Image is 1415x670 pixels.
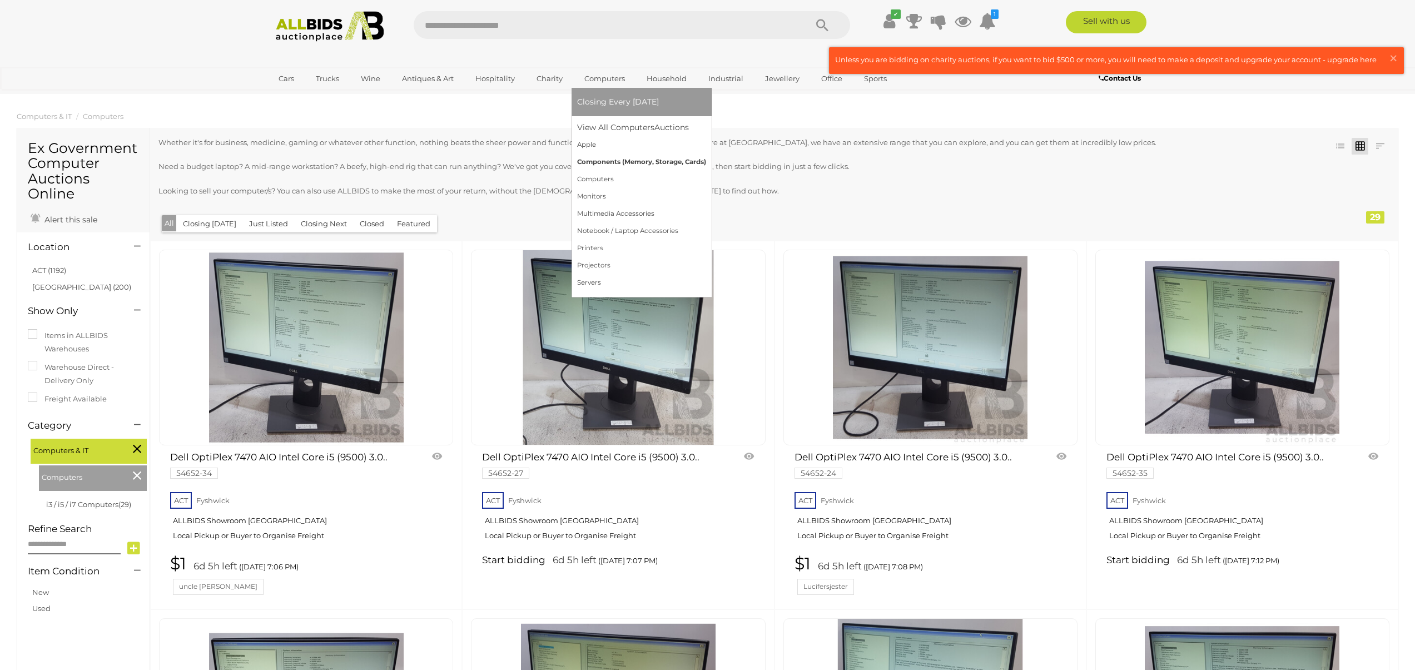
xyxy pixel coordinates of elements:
[17,112,72,121] a: Computers & IT
[395,70,461,88] a: Antiques & Art
[1099,74,1141,82] b: Contact Us
[482,554,757,567] a: Start bidding 6d 5h left ([DATE] 7:07 PM)
[28,420,117,431] h4: Category
[33,441,117,457] span: Computers & IT
[309,70,346,88] a: Trucks
[162,215,177,231] button: All
[529,70,570,88] a: Charity
[814,70,850,88] a: Office
[271,70,301,88] a: Cars
[170,489,445,549] a: ACT Fyshwick ALLBIDS Showroom [GEOGRAPHIC_DATA] Local Pickup or Buyer to Organise Freight
[795,554,1069,595] a: $1 6d 5h left ([DATE] 7:08 PM) Lucifersjester
[1106,489,1381,549] a: ACT Fyshwick ALLBIDS Showroom [GEOGRAPHIC_DATA] Local Pickup or Buyer to Organise Freight
[833,250,1027,445] img: Dell OptiPlex 7470 AIO Intel Core i5 (9500) 3.00GHz-4.40GHz 6-Core CPU 23.8-Inch Touchscreen All-...
[32,266,66,275] a: ACT (1192)
[1066,11,1146,33] a: Sell with us
[118,500,131,509] span: (29)
[521,250,716,445] img: Dell OptiPlex 7470 AIO Intel Core i5 (9500) 3.00GHz-4.40GHz 6-Core CPU 23.8-Inch Touchscreen All-...
[1388,47,1398,69] span: ×
[158,136,1279,149] p: Whether it's for business, medicine, gaming or whatever other function, nothing beats the sheer p...
[857,70,894,88] a: Sports
[170,554,445,595] a: $1 6d 5h left ([DATE] 7:06 PM) uncle [PERSON_NAME]
[28,566,117,577] h4: Item Condition
[32,604,51,613] a: Used
[482,489,757,549] a: ACT Fyshwick ALLBIDS Showroom [GEOGRAPHIC_DATA] Local Pickup or Buyer to Organise Freight
[783,250,1078,445] a: Dell OptiPlex 7470 AIO Intel Core i5 (9500) 3.00GHz-4.40GHz 6-Core CPU 23.8-Inch Touchscreen All-...
[577,70,632,88] a: Computers
[795,11,850,39] button: Search
[881,11,898,31] a: ✔
[795,489,1069,549] a: ACT Fyshwick ALLBIDS Showroom [GEOGRAPHIC_DATA] Local Pickup or Buyer to Organise Freight
[468,70,522,88] a: Hospitality
[354,70,388,88] a: Wine
[639,70,694,88] a: Household
[158,185,1279,197] p: Looking to sell your computer/s? You can also use ALLBIDS to make the most of your return, withou...
[209,250,404,445] img: Dell OptiPlex 7470 AIO Intel Core i5 (9500) 3.00GHz-4.40GHz 6-Core CPU 23.8-Inch Touchscreen All-...
[28,141,138,202] h1: Ex Government Computer Auctions Online
[28,329,138,355] label: Items in ALLBIDS Warehouses
[83,112,123,121] a: Computers
[28,242,117,252] h4: Location
[28,393,107,405] label: Freight Available
[28,361,138,387] label: Warehouse Direct - Delivery Only
[758,70,807,88] a: Jewellery
[1145,250,1339,445] img: Dell OptiPlex 7470 AIO Intel Core i5 (9500) 3.00GHz-4.40GHz 6-Core CPU 23.8-Inch Touchscreen All-...
[46,500,131,509] a: i3 / i5 / i7 Computers(29)
[1106,452,1336,478] a: Dell OptiPlex 7470 AIO Intel Core i5 (9500) 3.0.. 54652-35
[270,11,390,42] img: Allbids.com.au
[170,452,400,478] a: Dell OptiPlex 7470 AIO Intel Core i5 (9500) 3.0.. 54652-34
[242,215,295,232] button: Just Listed
[271,88,365,106] a: [GEOGRAPHIC_DATA]
[891,9,901,19] i: ✔
[42,215,97,225] span: Alert this sale
[28,306,117,316] h4: Show Only
[28,524,147,534] h4: Refine Search
[471,250,765,445] a: Dell OptiPlex 7470 AIO Intel Core i5 (9500) 3.00GHz-4.40GHz 6-Core CPU 23.8-Inch Touchscreen All-...
[32,588,49,597] a: New
[294,215,354,232] button: Closing Next
[28,210,100,227] a: Alert this sale
[1366,211,1384,224] div: 29
[159,250,453,445] a: Dell OptiPlex 7470 AIO Intel Core i5 (9500) 3.00GHz-4.40GHz 6-Core CPU 23.8-Inch Touchscreen All-...
[176,215,243,232] button: Closing [DATE]
[390,215,437,232] button: Featured
[1095,250,1389,445] a: Dell OptiPlex 7470 AIO Intel Core i5 (9500) 3.00GHz-4.40GHz 6-Core CPU 23.8-Inch Touchscreen All-...
[795,452,1024,478] a: Dell OptiPlex 7470 AIO Intel Core i5 (9500) 3.0.. 54652-24
[991,9,999,19] i: 1
[353,215,391,232] button: Closed
[158,160,1279,173] p: Need a budget laptop? A mid-range workstation? A beefy, high-end rig that can run anything? We've...
[42,468,125,484] span: Computers
[979,11,996,31] a: 1
[482,452,712,478] a: Dell OptiPlex 7470 AIO Intel Core i5 (9500) 3.0.. 54652-27
[1099,72,1144,85] a: Contact Us
[1106,554,1381,567] a: Start bidding 6d 5h left ([DATE] 7:12 PM)
[701,70,751,88] a: Industrial
[32,282,131,291] a: [GEOGRAPHIC_DATA] (200)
